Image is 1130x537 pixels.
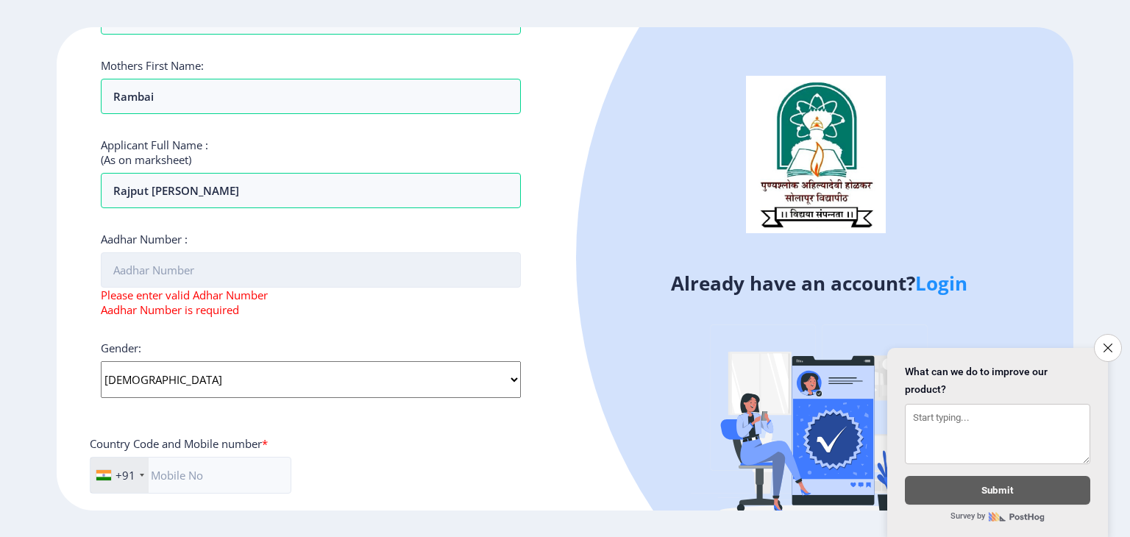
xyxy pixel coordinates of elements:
div: India (भारत): +91 [90,458,149,493]
div: +91 [116,468,135,483]
span: Aadhar Number is required [101,302,239,317]
h4: Already have an account? [576,271,1062,295]
img: logo [746,76,886,233]
input: Full Name [101,173,521,208]
label: Gender: [101,341,141,355]
a: Login [915,270,967,296]
span: Please enter valid Adhar Number [101,288,268,302]
input: Aadhar Number [101,252,521,288]
label: Applicant Full Name : (As on marksheet) [101,138,208,167]
input: Last Name [101,79,521,114]
input: Mobile No [90,457,291,494]
label: Country Code and Mobile number [90,436,268,451]
label: Mothers First Name: [101,58,204,73]
label: Aadhar Number : [101,232,188,246]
